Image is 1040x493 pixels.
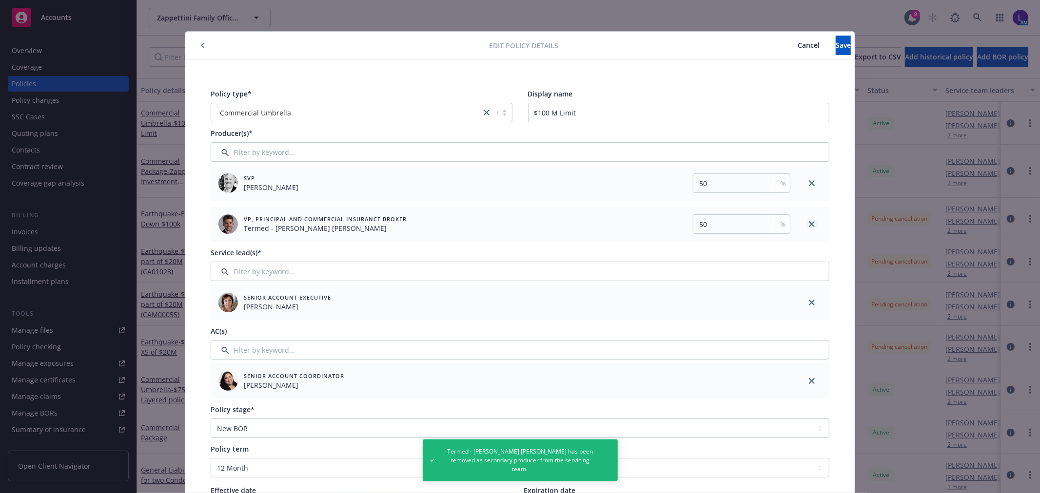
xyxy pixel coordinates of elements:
span: AC(s) [211,326,227,336]
span: SVP [244,174,298,182]
span: Policy stage* [211,405,255,414]
span: [PERSON_NAME] [244,302,331,312]
input: Filter by keyword... [211,142,829,162]
input: Filter by keyword... [211,340,829,360]
span: Commercial Umbrella [220,108,291,118]
span: Producer(s)* [211,129,253,138]
span: % [780,178,786,189]
a: close [806,297,818,308]
span: VP, Principal and Commercial Insurance Broker [244,215,407,223]
span: Display name [528,89,573,98]
img: employee photo [218,293,238,312]
span: % [780,219,786,229]
span: [PERSON_NAME] [244,182,298,192]
a: close [481,107,492,118]
img: employee photo [218,214,238,234]
span: Policy term [211,444,249,454]
a: close [806,375,818,387]
span: Commercial Umbrella [216,108,476,118]
input: Filter by keyword... [211,262,829,281]
button: Cancel [782,36,836,55]
span: Policy type* [211,89,252,98]
span: Termed - [PERSON_NAME] [PERSON_NAME] [244,223,407,233]
span: Edit policy details [490,40,559,51]
img: employee photo [218,173,238,193]
a: close [806,218,818,230]
span: Senior Account Coordinator [244,372,344,380]
img: employee photo [218,371,238,391]
span: Cancel [798,40,820,50]
span: Termed - [PERSON_NAME] [PERSON_NAME] has been removed as secondary producer from the servicing team. [442,447,598,474]
span: [PERSON_NAME] [244,380,344,390]
span: Senior Account Executive [244,293,331,302]
span: Service lead(s)* [211,248,261,257]
button: Save [836,36,851,55]
a: close [806,177,818,189]
span: Save [836,40,851,50]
